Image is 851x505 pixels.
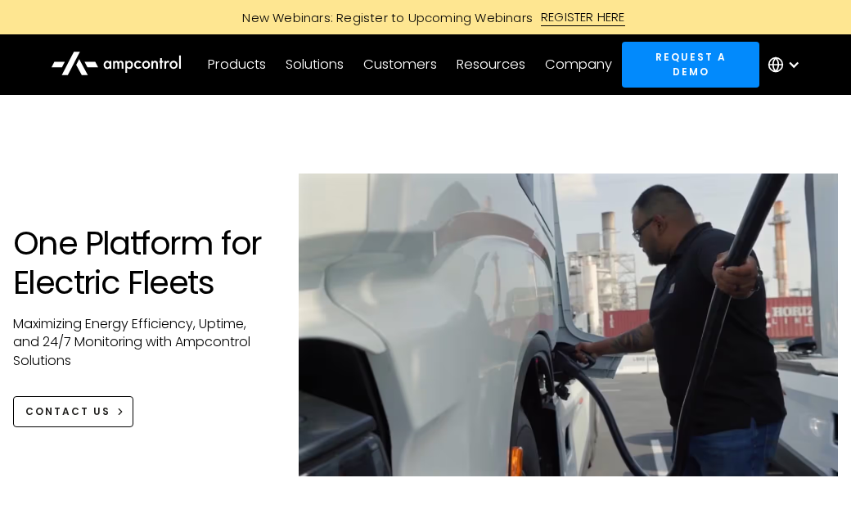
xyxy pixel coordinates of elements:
[541,8,625,26] div: REGISTER HERE
[13,223,266,302] h1: One Platform for Electric Fleets
[57,8,794,26] a: New Webinars: Register to Upcoming WebinarsREGISTER HERE
[25,404,110,419] div: CONTACT US
[622,42,759,87] a: Request a demo
[13,315,266,370] p: Maximizing Energy Efficiency, Uptime, and 24/7 Monitoring with Ampcontrol Solutions
[545,56,612,74] div: Company
[363,56,437,74] div: Customers
[286,56,344,74] div: Solutions
[457,56,525,74] div: Resources
[13,396,133,426] a: CONTACT US
[208,56,266,74] div: Products
[226,9,541,26] div: New Webinars: Register to Upcoming Webinars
